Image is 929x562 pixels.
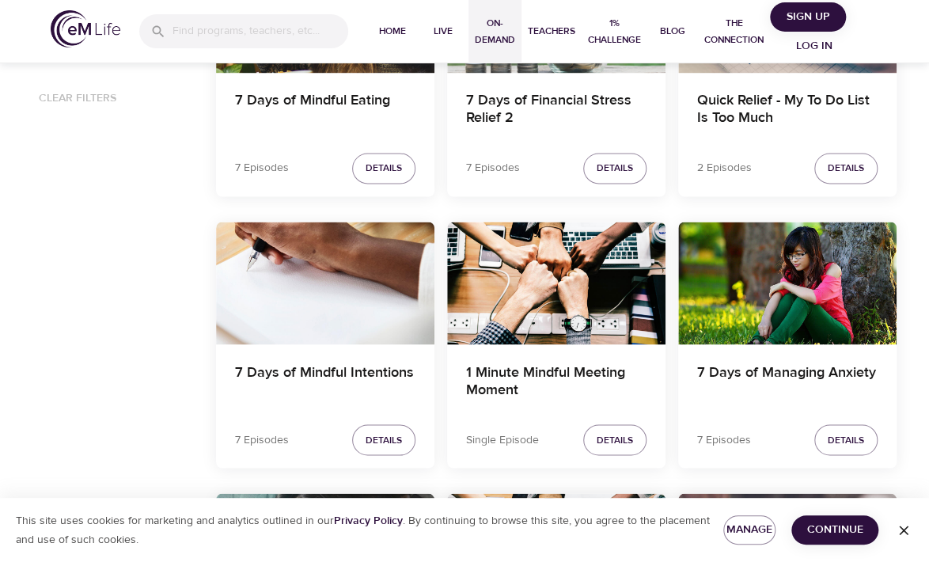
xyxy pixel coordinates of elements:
button: Details [814,153,878,184]
span: 1% Challenge [588,15,641,48]
button: Continue [791,515,878,545]
p: Single Episode [466,431,539,448]
p: 7 Episodes [235,160,289,177]
p: 7 Episodes [466,160,520,177]
span: Sign Up [776,7,840,27]
button: Details [352,153,415,184]
span: Blog [654,23,692,40]
button: 1 Minute Mindful Meeting Moment [447,222,665,344]
h4: 7 Days of Mindful Intentions [235,363,415,401]
span: Details [366,431,402,448]
span: Details [828,160,864,177]
span: Log in [783,36,846,56]
button: 7 Days of Managing Anxiety [678,222,897,344]
img: logo [51,10,120,47]
button: Log in [776,32,852,61]
p: 7 Episodes [235,431,289,448]
button: Details [814,424,878,455]
span: Continue [804,520,866,540]
button: Details [583,424,647,455]
span: Manage [736,520,763,540]
p: 2 Episodes [697,160,752,177]
button: 7 Days of Mindful Intentions [216,222,434,344]
a: Privacy Policy [334,514,403,528]
button: Sign Up [770,2,846,32]
h4: 7 Days of Managing Anxiety [697,363,878,401]
h4: 7 Days of Mindful Eating [235,92,415,130]
span: The Connection [704,15,764,48]
span: Live [424,23,462,40]
p: 7 Episodes [697,431,751,448]
span: Details [597,160,633,177]
span: Details [366,160,402,177]
span: On-Demand [475,15,515,48]
span: Details [828,431,864,448]
span: Teachers [528,23,575,40]
span: Details [597,431,633,448]
button: Manage [723,515,775,545]
h4: 1 Minute Mindful Meeting Moment [466,363,647,401]
button: Details [583,153,647,184]
h4: 7 Days of Financial Stress Relief 2 [466,92,647,130]
input: Find programs, teachers, etc... [173,14,348,48]
span: Home [373,23,411,40]
h4: Quick Relief - My To Do List Is Too Much [697,92,878,130]
button: Details [352,424,415,455]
